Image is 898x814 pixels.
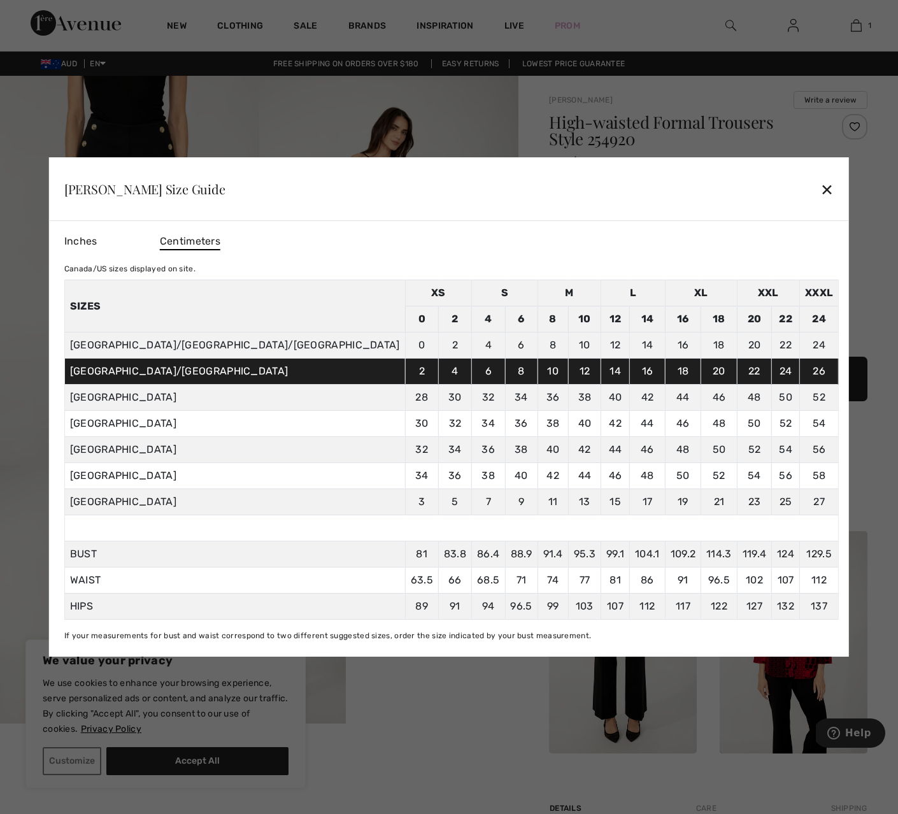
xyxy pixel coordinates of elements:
td: 42 [601,411,629,437]
td: 34 [405,463,438,489]
span: 119.4 [743,548,767,560]
td: 42 [568,437,601,463]
span: 83.8 [444,548,466,560]
td: 38 [538,411,568,437]
span: 66 [448,574,462,586]
td: 46 [665,411,701,437]
td: 38 [472,463,505,489]
td: 32 [472,385,505,411]
td: 24 [800,332,839,359]
span: 122 [711,600,727,612]
td: [GEOGRAPHIC_DATA] [64,411,405,437]
div: [PERSON_NAME] Size Guide [64,183,225,196]
td: M [538,280,601,306]
td: 44 [568,463,601,489]
span: 96.5 [708,574,730,586]
span: 91.4 [543,548,563,560]
td: 2 [438,332,471,359]
span: 104.1 [635,548,660,560]
span: 95.3 [574,548,595,560]
td: 44 [601,437,629,463]
span: 81 [416,548,427,560]
span: Inches [64,235,97,247]
td: 16 [665,332,701,359]
td: 2 [405,359,438,385]
span: 89 [415,600,428,612]
td: [GEOGRAPHIC_DATA]/[GEOGRAPHIC_DATA] [64,359,405,385]
td: 14 [630,332,666,359]
td: WAIST [64,568,405,594]
td: 48 [701,411,738,437]
td: 42 [630,385,666,411]
span: 63.5 [411,574,433,586]
td: [GEOGRAPHIC_DATA] [64,463,405,489]
td: 40 [601,385,629,411]
td: 20 [737,332,772,359]
td: 4 [472,332,505,359]
div: ✕ [820,176,834,203]
span: 109.2 [671,548,696,560]
td: 50 [772,385,800,411]
td: 40 [568,411,601,437]
td: 14 [630,306,666,332]
span: 114.3 [706,548,732,560]
div: Canada/US sizes displayed on site. [64,263,839,275]
td: 2 [438,306,471,332]
td: 23 [737,489,772,515]
td: 36 [538,385,568,411]
span: Help [29,9,55,20]
span: 103 [576,600,594,612]
td: 21 [701,489,738,515]
span: 129.5 [806,548,832,560]
td: 8 [538,306,568,332]
td: 52 [800,385,839,411]
span: 112 [811,574,827,586]
td: [GEOGRAPHIC_DATA] [64,385,405,411]
span: 74 [547,574,559,586]
td: 50 [665,463,701,489]
span: 107 [778,574,794,586]
td: 54 [772,437,800,463]
td: 11 [538,489,568,515]
td: 54 [737,463,772,489]
td: 10 [538,359,568,385]
td: 6 [472,359,505,385]
td: 25 [772,489,800,515]
td: 36 [438,463,471,489]
span: 88.9 [511,548,532,560]
td: 48 [665,437,701,463]
td: 36 [472,437,505,463]
td: 50 [737,411,772,437]
td: 27 [800,489,839,515]
td: 6 [505,306,538,332]
td: 44 [665,385,701,411]
td: 22 [772,332,800,359]
td: 15 [601,489,629,515]
td: 13 [568,489,601,515]
td: BUST [64,541,405,568]
td: 38 [505,437,538,463]
td: XS [405,280,471,306]
td: XXL [737,280,799,306]
span: 112 [639,600,655,612]
td: 34 [438,437,471,463]
td: 18 [665,359,701,385]
td: 46 [601,463,629,489]
td: 10 [568,332,601,359]
td: [GEOGRAPHIC_DATA] [64,437,405,463]
td: 0 [405,306,438,332]
span: 77 [580,574,590,586]
span: 102 [746,574,763,586]
span: 94 [482,600,495,612]
td: 16 [630,359,666,385]
td: 50 [701,437,738,463]
span: 124 [777,548,794,560]
span: 132 [777,600,794,612]
span: 81 [609,574,621,586]
td: [GEOGRAPHIC_DATA]/[GEOGRAPHIC_DATA]/[GEOGRAPHIC_DATA] [64,332,405,359]
td: 56 [772,463,800,489]
td: 0 [405,332,438,359]
td: 34 [505,385,538,411]
span: 91 [450,600,460,612]
span: Centimeters [160,234,220,250]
